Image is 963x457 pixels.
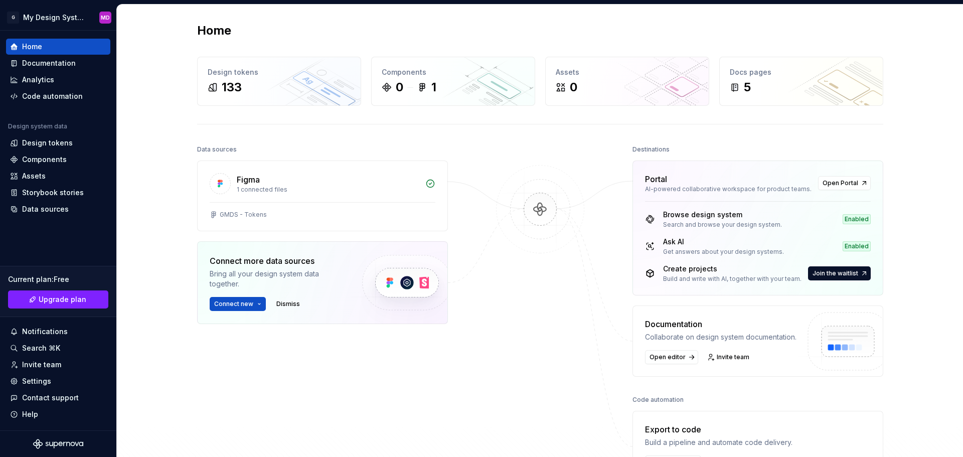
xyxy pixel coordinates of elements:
[823,179,858,187] span: Open Portal
[197,142,237,157] div: Data sources
[8,290,108,309] button: Upgrade plan
[843,214,871,224] div: Enabled
[632,393,684,407] div: Code automation
[6,373,110,389] a: Settings
[570,79,577,95] div: 0
[22,42,42,52] div: Home
[22,138,73,148] div: Design tokens
[23,13,87,23] div: My Design System
[808,266,871,280] button: Join the waitlist
[2,7,114,28] button: GMy Design SystemMD
[6,357,110,373] a: Invite team
[6,324,110,340] button: Notifications
[813,269,858,277] span: Join the waitlist
[645,318,796,330] div: Documentation
[22,188,84,198] div: Storybook stories
[197,57,361,106] a: Design tokens133
[663,221,782,229] div: Search and browse your design system.
[6,168,110,184] a: Assets
[556,67,699,77] div: Assets
[382,67,525,77] div: Components
[6,135,110,151] a: Design tokens
[22,58,76,68] div: Documentation
[545,57,709,106] a: Assets0
[22,360,61,370] div: Invite team
[8,274,108,284] div: Current plan : Free
[208,67,351,77] div: Design tokens
[6,390,110,406] button: Contact support
[663,275,801,283] div: Build and write with AI, together with your team.
[650,353,686,361] span: Open editor
[22,91,83,101] div: Code automation
[632,142,670,157] div: Destinations
[22,171,46,181] div: Assets
[210,269,345,289] div: Bring all your design system data together.
[237,186,419,194] div: 1 connected files
[730,67,873,77] div: Docs pages
[6,340,110,356] button: Search ⌘K
[6,406,110,422] button: Help
[237,174,260,186] div: Figma
[663,210,782,220] div: Browse design system
[22,204,69,214] div: Data sources
[210,297,266,311] button: Connect new
[8,122,67,130] div: Design system data
[272,297,304,311] button: Dismiss
[744,79,751,95] div: 5
[7,12,19,24] div: G
[818,176,871,190] a: Open Portal
[843,241,871,251] div: Enabled
[6,185,110,201] a: Storybook stories
[197,23,231,39] h2: Home
[39,294,86,304] span: Upgrade plan
[22,343,60,353] div: Search ⌘K
[717,353,749,361] span: Invite team
[6,88,110,104] a: Code automation
[6,72,110,88] a: Analytics
[22,376,51,386] div: Settings
[276,300,300,308] span: Dismiss
[6,55,110,71] a: Documentation
[396,79,403,95] div: 0
[371,57,535,106] a: Components01
[22,75,54,85] div: Analytics
[663,248,784,256] div: Get answers about your design systems.
[214,300,253,308] span: Connect new
[22,393,79,403] div: Contact support
[645,423,792,435] div: Export to code
[6,39,110,55] a: Home
[33,439,83,449] svg: Supernova Logo
[719,57,883,106] a: Docs pages5
[22,155,67,165] div: Components
[645,437,792,447] div: Build a pipeline and automate code delivery.
[222,79,242,95] div: 133
[210,255,345,267] div: Connect more data sources
[645,173,667,185] div: Portal
[22,327,68,337] div: Notifications
[101,14,110,22] div: MD
[6,201,110,217] a: Data sources
[645,350,698,364] a: Open editor
[220,211,267,219] div: GMDS - Tokens
[22,409,38,419] div: Help
[663,237,784,247] div: Ask AI
[645,185,812,193] div: AI-powered collaborative workspace for product teams.
[6,151,110,168] a: Components
[645,332,796,342] div: Collaborate on design system documentation.
[663,264,801,274] div: Create projects
[431,79,436,95] div: 1
[197,161,448,231] a: Figma1 connected filesGMDS - Tokens
[704,350,754,364] a: Invite team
